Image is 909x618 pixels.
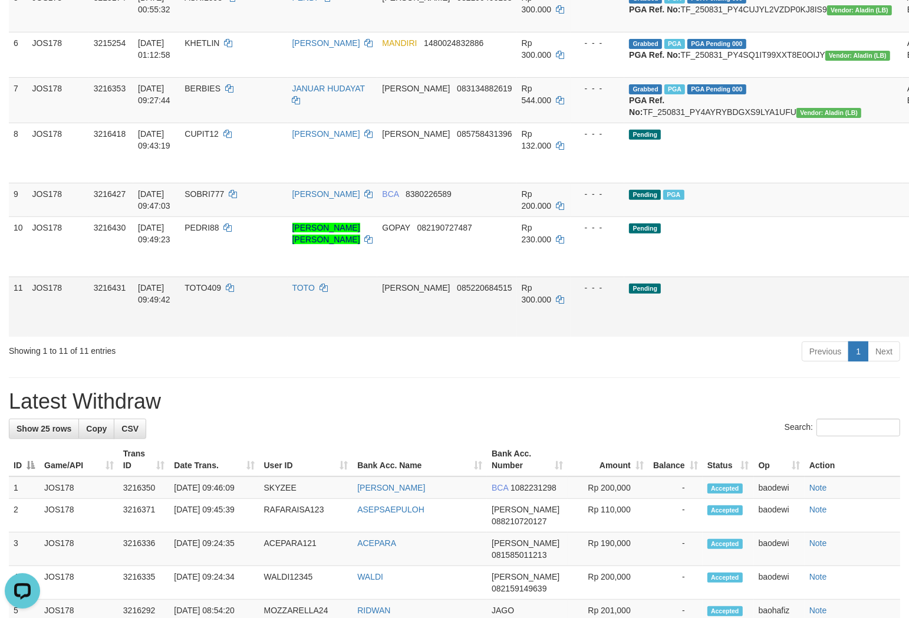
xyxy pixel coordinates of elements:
th: Game/API: activate to sort column ascending [39,443,118,476]
span: Vendor URL: https://dashboard.q2checkout.com/secure [796,108,861,118]
a: [PERSON_NAME] [PERSON_NAME] [292,223,360,244]
th: Amount: activate to sort column ascending [568,443,648,476]
span: Copy 082159149639 to clipboard [492,584,546,593]
td: JOS178 [28,77,89,123]
td: JOS178 [39,566,118,600]
button: Open LiveChat chat widget [5,5,40,40]
a: Note [809,538,827,548]
span: Copy 082190727487 to clipboard [417,223,472,232]
span: TOTO409 [185,283,221,292]
td: JOS178 [28,277,89,337]
span: Rp 132.000 [522,129,552,150]
span: Copy 085220684515 to clipboard [457,283,512,292]
a: Copy [78,419,114,439]
th: Trans ID: activate to sort column ascending [118,443,170,476]
td: 3216335 [118,566,170,600]
td: - [648,566,703,600]
td: baodewi [754,476,805,499]
span: Grabbed [629,39,662,49]
td: [DATE] 09:24:34 [169,566,259,600]
span: [DATE] 09:49:23 [138,223,170,244]
span: PEDRI88 [185,223,219,232]
a: [PERSON_NAME] [292,189,360,199]
td: WALDI12345 [259,566,353,600]
span: Rp 544.000 [522,84,552,105]
span: KHETLIN [185,38,219,48]
span: PGA Pending [687,84,746,94]
span: Pending [629,223,661,234]
span: Copy 8380226589 to clipboard [406,189,452,199]
th: Bank Acc. Name: activate to sort column ascending [353,443,487,476]
td: - [648,476,703,499]
td: Rp 190,000 [568,532,648,566]
span: Copy 085758431396 to clipboard [457,129,512,139]
div: - - - [575,282,620,294]
span: [PERSON_NAME] [382,283,450,292]
span: Copy 083134882619 to clipboard [457,84,512,93]
span: Vendor URL: https://dashboard.q2checkout.com/secure [827,5,892,15]
td: JOS178 [39,499,118,532]
span: [DATE] 09:27:44 [138,84,170,105]
span: Pending [629,284,661,294]
span: Copy 1082231298 to clipboard [511,483,556,492]
a: Note [809,505,827,514]
a: Note [809,606,827,615]
a: [PERSON_NAME] [292,38,360,48]
td: 3 [9,532,39,566]
span: CSV [121,424,139,433]
span: Show 25 rows [17,424,71,433]
span: BCA [492,483,508,492]
td: 8 [9,123,28,183]
td: JOS178 [39,532,118,566]
td: Rp 200,000 [568,566,648,600]
span: [DATE] 09:47:03 [138,189,170,211]
td: JOS178 [39,476,118,499]
b: PGA Ref. No: [629,50,680,60]
span: PGA Pending [687,39,746,49]
span: Rp 300.000 [522,283,552,304]
td: 6 [9,32,28,77]
a: [PERSON_NAME] [357,483,425,492]
a: [PERSON_NAME] [292,129,360,139]
div: - - - [575,188,620,200]
span: 3216427 [94,189,126,199]
span: [PERSON_NAME] [492,538,559,548]
a: TOTO [292,283,315,292]
span: Accepted [707,539,743,549]
a: JANUAR HUDAYAT [292,84,365,93]
span: CUPIT12 [185,129,219,139]
a: Previous [802,341,849,361]
span: Copy 088210720127 to clipboard [492,517,546,526]
td: 4 [9,566,39,600]
h1: Latest Withdraw [9,390,900,413]
td: 7 [9,77,28,123]
span: [PERSON_NAME] [492,505,559,514]
span: 3216418 [94,129,126,139]
td: SKYZEE [259,476,353,499]
td: Rp 200,000 [568,476,648,499]
b: PGA Ref. No: [629,5,680,14]
td: 11 [9,277,28,337]
span: Grabbed [629,84,662,94]
a: RIDWAN [357,606,390,615]
td: JOS178 [28,183,89,216]
td: 9 [9,183,28,216]
span: Accepted [707,606,743,616]
span: Rp 230.000 [522,223,552,244]
td: 1 [9,476,39,499]
div: - - - [575,37,620,49]
td: JOS178 [28,216,89,277]
th: Balance: activate to sort column ascending [648,443,703,476]
th: Bank Acc. Number: activate to sort column ascending [487,443,568,476]
td: baodewi [754,499,805,532]
span: JAGO [492,606,514,615]
span: SOBRI777 [185,189,224,199]
a: WALDI [357,572,383,581]
span: Copy 1480024832886 to clipboard [424,38,483,48]
span: [PERSON_NAME] [382,84,450,93]
td: [DATE] 09:24:35 [169,532,259,566]
td: - [648,532,703,566]
td: [DATE] 09:45:39 [169,499,259,532]
span: 3215254 [94,38,126,48]
span: Pending [629,190,661,200]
